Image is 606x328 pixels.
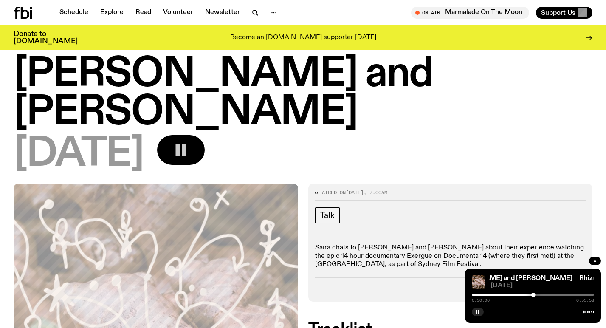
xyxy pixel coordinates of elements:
[576,298,594,303] span: 0:59:58
[230,34,376,42] p: Become an [DOMAIN_NAME] supporter [DATE]
[14,17,592,132] h1: Rhizome #4 with [PERSON_NAME] and [PERSON_NAME]
[346,189,364,196] span: [DATE]
[393,275,572,282] a: Rhizome #4 with [PERSON_NAME] and [PERSON_NAME]
[130,7,156,19] a: Read
[320,211,335,220] span: Talk
[364,189,387,196] span: , 7:00am
[411,7,529,19] button: On AirMarmalade On The Moon
[536,7,592,19] button: Support Us
[315,207,340,223] a: Talk
[54,7,93,19] a: Schedule
[490,283,594,289] span: [DATE]
[472,275,485,289] img: A close up picture of a bunch of ginger roots. Yellow squiggles with arrows, hearts and dots are ...
[95,7,129,19] a: Explore
[14,31,78,45] h3: Donate to [DOMAIN_NAME]
[315,244,586,269] p: Saira chats to [PERSON_NAME] and [PERSON_NAME] about their experience watching the epic 14 hour d...
[200,7,245,19] a: Newsletter
[158,7,198,19] a: Volunteer
[322,189,346,196] span: Aired on
[14,135,144,173] span: [DATE]
[541,9,575,17] span: Support Us
[472,298,490,303] span: 0:30:06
